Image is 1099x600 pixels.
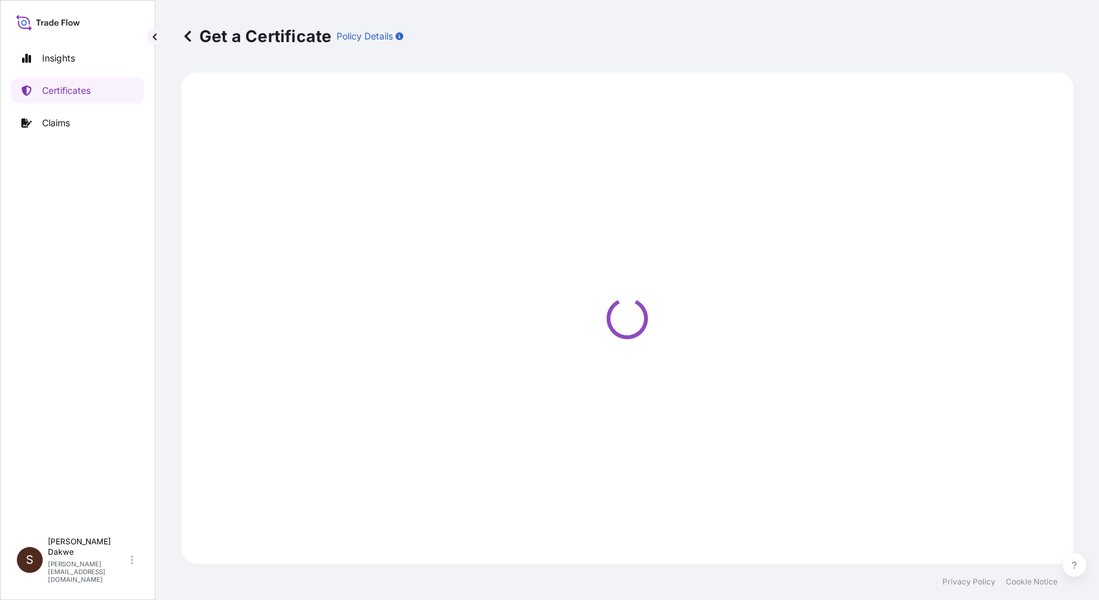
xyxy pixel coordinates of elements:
[26,553,34,566] span: S
[181,26,331,47] p: Get a Certificate
[11,78,144,104] a: Certificates
[42,84,91,97] p: Certificates
[11,45,144,71] a: Insights
[48,537,128,557] p: [PERSON_NAME] Dakwe
[337,30,393,43] p: Policy Details
[1006,577,1058,587] a: Cookie Notice
[48,560,128,583] p: [PERSON_NAME][EMAIL_ADDRESS][DOMAIN_NAME]
[11,110,144,136] a: Claims
[42,117,70,129] p: Claims
[942,577,995,587] a: Privacy Policy
[189,80,1065,556] div: Loading
[42,52,75,65] p: Insights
